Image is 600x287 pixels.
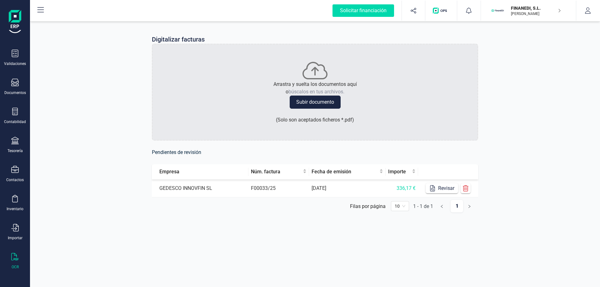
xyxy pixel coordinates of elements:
span: Importe [388,168,411,176]
div: 1 - 1 de 1 [413,203,433,209]
span: left [440,205,444,208]
li: Página anterior [436,200,448,210]
div: Tesorería [7,148,23,153]
span: Núm. factura [251,168,302,176]
span: 336,17 € [397,185,416,191]
p: Arrastra y suelta los documentos aquí o [273,81,357,96]
div: Filas por página [350,203,386,209]
button: Subir documento [290,96,341,109]
p: Digitalizar facturas [152,35,205,44]
span: Fecha de emisión [312,168,378,176]
div: Importar [8,235,22,240]
button: FIFINANEDI, S.L.[PERSON_NAME] [488,1,568,21]
span: right [467,205,471,208]
a: 1 [451,200,463,212]
img: FI [491,4,505,17]
p: [PERSON_NAME] [511,11,561,16]
td: [DATE] [309,180,386,197]
div: Inventario [7,206,23,211]
li: Página siguiente [463,200,476,210]
td: F00033/25 [248,180,309,197]
div: Solicitar financiación [332,4,394,17]
div: Contactos [6,177,24,182]
span: búscalos en tus archivos. [288,89,344,95]
button: Logo de OPS [429,1,453,21]
div: Contabilidad [4,119,26,124]
td: GEDESCO INNOVFIN SL [152,180,248,197]
h6: Pendientes de revisión [152,148,478,157]
button: Solicitar financiación [325,1,402,21]
span: 10 [395,201,405,211]
button: left [436,200,448,212]
p: ( Solo son aceptados ficheros * .pdf ) [276,116,354,124]
th: Empresa [152,164,248,180]
img: Logo Finanedi [9,10,21,30]
p: FINANEDI, S.L. [511,5,561,11]
button: right [463,200,476,212]
img: Logo de OPS [433,7,449,14]
div: 页码 [391,201,409,211]
div: OCR [12,265,19,270]
button: Revisar [426,183,458,193]
div: Arrastra y suelta los documentos aquíobúscalos en tus archivos.Subir documento(Solo son aceptados... [152,44,478,141]
div: Validaciones [4,61,26,66]
div: Documentos [4,90,26,95]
